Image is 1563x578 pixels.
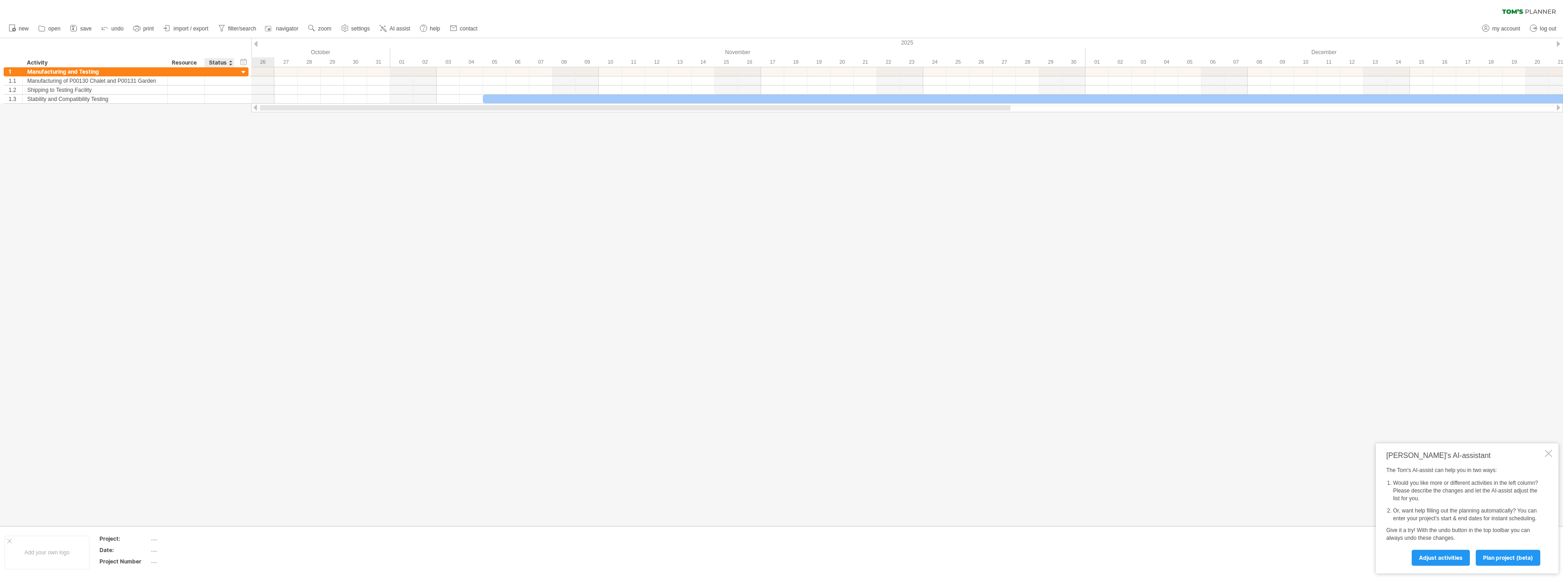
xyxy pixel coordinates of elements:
[27,85,163,94] div: Shipping to Testing Facility
[418,23,443,35] a: help
[9,95,22,103] div: 1.3
[321,57,344,67] div: Wednesday, 29 October 2025
[143,25,154,32] span: print
[1225,57,1248,67] div: Sunday, 7 December 2025
[100,558,149,565] div: Project Number
[1155,57,1178,67] div: Thursday, 4 December 2025
[807,57,831,67] div: Wednesday, 19 November 2025
[151,535,228,543] div: ....
[1364,57,1387,67] div: Saturday, 13 December 2025
[1109,57,1132,67] div: Tuesday, 2 December 2025
[367,57,390,67] div: Friday, 31 October 2025
[131,23,156,35] a: print
[553,57,576,67] div: Saturday, 8 November 2025
[946,57,970,67] div: Tuesday, 25 November 2025
[228,25,256,32] span: filter/search
[19,25,29,32] span: new
[854,57,877,67] div: Friday, 21 November 2025
[1540,25,1556,32] span: log out
[48,25,60,32] span: open
[161,23,211,35] a: import / export
[68,23,94,35] a: save
[1271,57,1294,67] div: Tuesday, 9 December 2025
[529,57,553,67] div: Friday, 7 November 2025
[100,546,149,554] div: Date:
[377,23,413,35] a: AI assist
[1062,57,1085,67] div: Sunday, 30 November 2025
[460,57,483,67] div: Tuesday, 4 November 2025
[413,57,437,67] div: Sunday, 2 November 2025
[351,25,370,32] span: settings
[622,57,645,67] div: Tuesday, 11 November 2025
[1317,57,1340,67] div: Thursday, 11 December 2025
[274,57,298,67] div: Monday, 27 October 2025
[9,67,22,76] div: 1
[900,57,923,67] div: Sunday, 23 November 2025
[27,58,162,67] div: Activity
[1526,57,1549,67] div: Saturday, 20 December 2025
[27,67,163,76] div: Manufacturing and Testing
[877,57,900,67] div: Saturday, 22 November 2025
[1503,57,1526,67] div: Friday, 19 December 2025
[599,57,622,67] div: Monday, 10 November 2025
[1386,452,1543,460] div: [PERSON_NAME]'s AI-assistant
[483,57,506,67] div: Wednesday, 5 November 2025
[276,25,298,32] span: navigator
[831,57,854,67] div: Thursday, 20 November 2025
[1132,57,1155,67] div: Wednesday, 3 December 2025
[1476,550,1540,566] a: plan project (beta)
[784,57,807,67] div: Tuesday, 18 November 2025
[1387,57,1410,67] div: Sunday, 14 December 2025
[437,57,460,67] div: Monday, 3 November 2025
[761,57,784,67] div: Monday, 17 November 2025
[251,57,274,67] div: Sunday, 26 October 2025
[390,48,1085,57] div: November 2025
[111,25,124,32] span: undo
[1393,479,1543,502] li: Would you like more or different activities in the left column? Please describe the changes and l...
[1479,57,1503,67] div: Thursday, 18 December 2025
[1016,57,1039,67] div: Friday, 28 November 2025
[318,25,331,32] span: zoom
[1201,57,1225,67] div: Saturday, 6 December 2025
[5,536,90,569] div: Add your own logo
[970,57,993,67] div: Wednesday, 26 November 2025
[6,23,31,35] a: new
[174,25,209,32] span: import / export
[344,57,367,67] div: Thursday, 30 October 2025
[1085,57,1109,67] div: Monday, 1 December 2025
[1456,57,1479,67] div: Wednesday, 17 December 2025
[1393,507,1543,523] li: Or, want help filling out the planning automatically? You can enter your project's start & end da...
[1039,57,1062,67] div: Saturday, 29 November 2025
[209,58,229,67] div: Status
[172,58,199,67] div: Resource
[645,57,668,67] div: Wednesday, 12 November 2025
[1412,550,1470,566] a: Adjust activities
[1433,57,1456,67] div: Tuesday, 16 December 2025
[339,23,373,35] a: settings
[1483,554,1533,561] span: plan project (beta)
[9,76,22,85] div: 1.1
[738,57,761,67] div: Sunday, 16 November 2025
[9,85,22,94] div: 1.2
[1178,57,1201,67] div: Friday, 5 December 2025
[1528,23,1559,35] a: log out
[36,23,63,35] a: open
[306,23,334,35] a: zoom
[576,57,599,67] div: Sunday, 9 November 2025
[1386,467,1543,565] div: The Tom's AI-assist can help you in two ways: Give it a try! With the undo button in the top tool...
[448,23,480,35] a: contact
[1248,57,1271,67] div: Monday, 8 December 2025
[923,57,946,67] div: Monday, 24 November 2025
[27,76,163,85] div: Manufacturing of P00130 Chalet and P00131 Garden
[99,23,126,35] a: undo
[430,25,440,32] span: help
[1419,554,1463,561] span: Adjust activities
[715,57,738,67] div: Saturday, 15 November 2025
[1294,57,1317,67] div: Wednesday, 10 December 2025
[1410,57,1433,67] div: Monday, 15 December 2025
[1340,57,1364,67] div: Friday, 12 December 2025
[692,57,715,67] div: Friday, 14 November 2025
[1480,23,1523,35] a: my account
[460,25,478,32] span: contact
[1492,25,1520,32] span: my account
